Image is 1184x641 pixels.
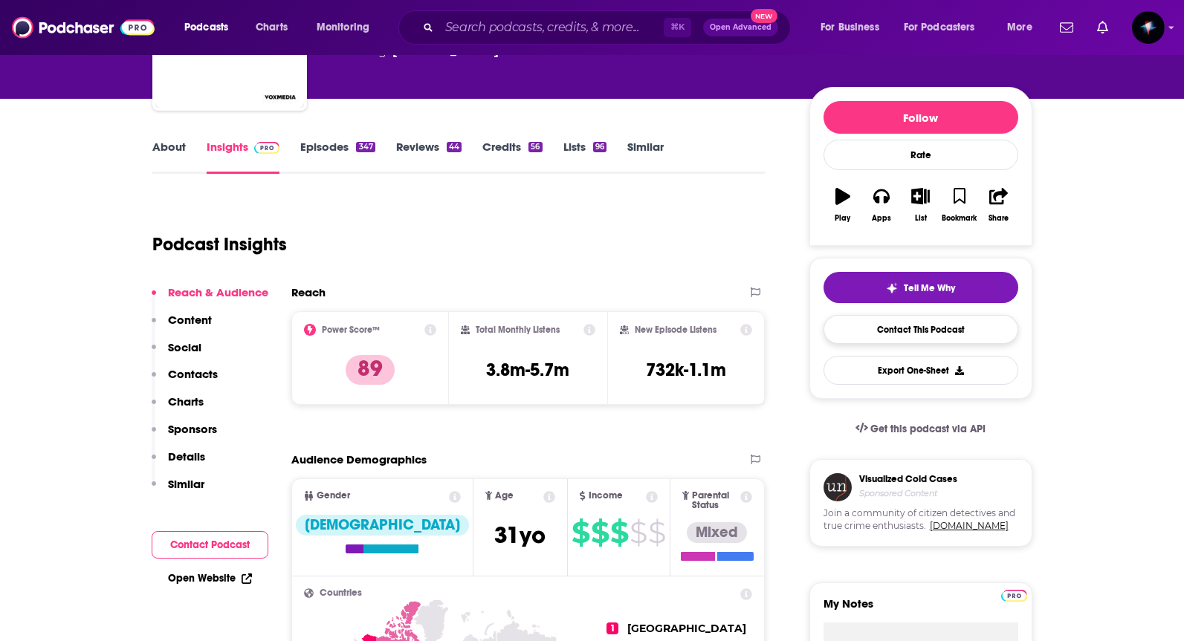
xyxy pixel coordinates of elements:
[168,313,212,327] p: Content
[627,140,664,174] a: Similar
[904,282,955,294] span: Tell Me Why
[413,10,805,45] div: Search podcasts, credits, & more...
[870,423,986,435] span: Get this podcast via API
[254,142,280,154] img: Podchaser Pro
[152,340,201,368] button: Social
[824,178,862,232] button: Play
[168,340,201,354] p: Social
[12,13,155,42] a: Podchaser - Follow, Share and Rate Podcasts
[317,17,369,38] span: Monitoring
[152,233,287,256] h1: Podcast Insights
[152,313,212,340] button: Content
[894,16,997,39] button: open menu
[1091,15,1114,40] a: Show notifications dropdown
[646,359,726,381] h3: 732k-1.1m
[152,449,205,477] button: Details
[979,178,1018,232] button: Share
[1132,11,1165,44] button: Show profile menu
[824,101,1018,134] button: Follow
[168,394,204,409] p: Charts
[306,16,389,39] button: open menu
[630,521,647,544] span: $
[528,142,542,152] div: 56
[152,367,218,394] button: Contacts
[844,411,998,447] a: Get this podcast via API
[703,19,778,36] button: Open AdvancedNew
[915,214,927,223] div: List
[256,17,288,38] span: Charts
[246,16,297,39] a: Charts
[300,140,375,174] a: Episodes347
[809,459,1032,582] a: Visualized Cold CasesSponsored ContentJoin a community of citizen detectives and true crime enthu...
[486,359,569,381] h3: 3.8m-5.7m
[687,522,747,543] div: Mixed
[291,285,326,299] h2: Reach
[168,572,252,585] a: Open Website
[593,142,606,152] div: 96
[835,214,850,223] div: Play
[495,491,514,501] span: Age
[635,325,716,335] h2: New Episode Listens
[168,285,268,299] p: Reach & Audience
[692,491,738,510] span: Parental Status
[821,17,879,38] span: For Business
[872,214,891,223] div: Apps
[824,140,1018,170] div: Rate
[572,521,589,544] span: $
[152,285,268,313] button: Reach & Audience
[859,473,957,485] h3: Visualized Cold Cases
[296,515,469,536] div: [DEMOGRAPHIC_DATA]
[940,178,979,232] button: Bookmark
[648,521,665,544] span: $
[322,325,380,335] h2: Power Score™
[1132,11,1165,44] span: Logged in as daniel90037
[152,477,204,504] button: Similar
[168,477,204,491] p: Similar
[317,491,350,501] span: Gender
[168,422,217,436] p: Sponsors
[859,488,957,498] h4: Sponsored Content
[751,9,777,23] span: New
[1007,17,1032,38] span: More
[320,588,362,598] span: Countries
[152,394,204,422] button: Charts
[184,17,228,38] span: Podcasts
[447,142,462,152] div: 44
[886,282,898,294] img: tell me why sparkle
[606,622,618,634] span: 1
[627,622,746,635] span: [GEOGRAPHIC_DATA]
[824,315,1018,344] a: Contact This Podcast
[482,140,542,174] a: Credits56
[346,355,395,385] p: 89
[824,272,1018,303] button: tell me why sparkleTell Me Why
[476,325,560,335] h2: Total Monthly Listens
[152,422,217,449] button: Sponsors
[901,178,939,232] button: List
[1054,15,1079,40] a: Show notifications dropdown
[904,17,975,38] span: For Podcasters
[152,140,186,174] a: About
[862,178,901,232] button: Apps
[710,24,771,31] span: Open Advanced
[824,356,1018,385] button: Export One-Sheet
[810,16,898,39] button: open menu
[610,521,628,544] span: $
[997,16,1051,39] button: open menu
[168,449,205,463] p: Details
[356,142,375,152] div: 347
[989,214,1009,223] div: Share
[396,140,462,174] a: Reviews44
[824,596,1018,622] label: My Notes
[824,473,852,501] img: coldCase.18b32719.png
[563,140,606,174] a: Lists96
[930,520,1009,531] a: [DOMAIN_NAME]
[174,16,248,39] button: open menu
[494,521,546,550] span: 31 yo
[1001,590,1027,602] img: Podchaser Pro
[207,140,280,174] a: InsightsPodchaser Pro
[1132,11,1165,44] img: User Profile
[152,531,268,559] button: Contact Podcast
[824,507,1018,533] span: Join a community of citizen detectives and true crime enthusiasts.
[591,521,609,544] span: $
[664,18,691,37] span: ⌘ K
